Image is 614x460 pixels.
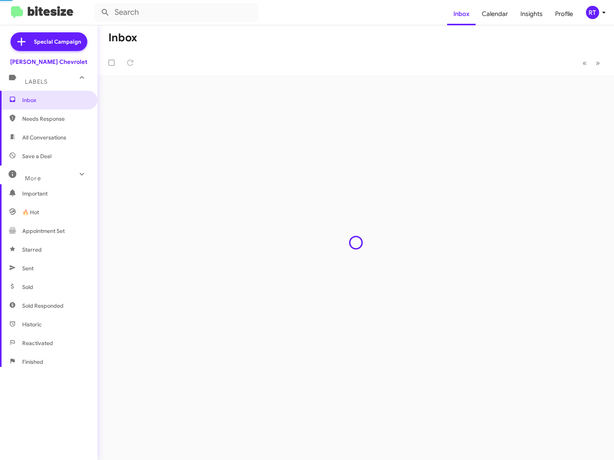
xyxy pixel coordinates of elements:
[25,175,41,182] span: More
[22,96,88,104] span: Inbox
[22,227,65,235] span: Appointment Set
[22,208,39,216] span: 🔥 Hot
[34,38,81,46] span: Special Campaign
[549,3,579,25] a: Profile
[22,358,43,366] span: Finished
[108,32,137,44] h1: Inbox
[591,55,605,71] button: Next
[94,3,258,22] input: Search
[586,6,599,19] div: RT
[22,246,42,254] span: Starred
[476,3,514,25] a: Calendar
[578,55,605,71] nav: Page navigation example
[22,321,42,328] span: Historic
[579,6,605,19] button: RT
[582,58,587,68] span: «
[22,339,53,347] span: Reactivated
[22,190,88,197] span: Important
[514,3,549,25] a: Insights
[22,302,64,310] span: Sold Responded
[25,78,48,85] span: Labels
[578,55,591,71] button: Previous
[22,264,34,272] span: Sent
[22,152,51,160] span: Save a Deal
[10,58,87,66] div: [PERSON_NAME] Chevrolet
[11,32,87,51] a: Special Campaign
[22,115,88,123] span: Needs Response
[22,134,66,141] span: All Conversations
[22,283,33,291] span: Sold
[596,58,600,68] span: »
[447,3,476,25] a: Inbox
